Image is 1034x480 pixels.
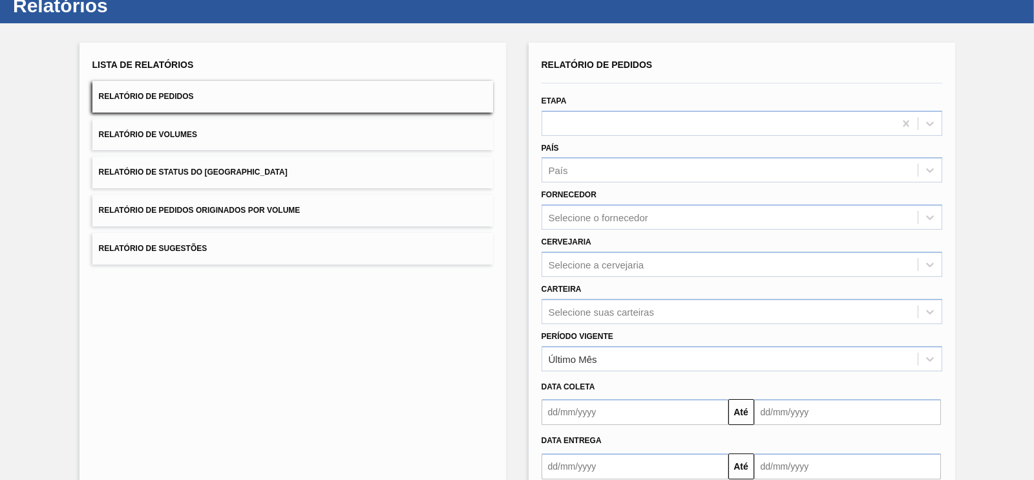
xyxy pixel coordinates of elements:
button: Relatório de Pedidos Originados por Volume [92,195,493,226]
span: Lista de Relatórios [92,60,194,70]
button: Relatório de Sugestões [92,233,493,265]
span: Relatório de Pedidos [99,92,194,101]
div: Selecione a cervejaria [549,259,644,270]
span: Relatório de Pedidos [542,60,653,70]
div: País [549,165,568,176]
div: Último Mês [549,353,597,364]
span: Data entrega [542,436,602,445]
div: Selecione o fornecedor [549,212,648,223]
label: Etapa [542,96,567,105]
label: País [542,144,559,153]
span: Relatório de Status do [GEOGRAPHIC_DATA] [99,168,288,177]
input: dd/mm/yyyy [754,399,941,425]
button: Relatório de Volumes [92,119,493,151]
span: Data coleta [542,382,595,391]
button: Até [728,453,754,479]
button: Relatório de Status do [GEOGRAPHIC_DATA] [92,157,493,188]
label: Período Vigente [542,332,613,341]
div: Selecione suas carteiras [549,306,654,317]
label: Carteira [542,285,582,294]
input: dd/mm/yyyy [754,453,941,479]
button: Relatório de Pedidos [92,81,493,113]
label: Cervejaria [542,237,591,246]
input: dd/mm/yyyy [542,399,728,425]
span: Relatório de Sugestões [99,244,207,253]
button: Até [728,399,754,425]
span: Relatório de Pedidos Originados por Volume [99,206,301,215]
input: dd/mm/yyyy [542,453,728,479]
span: Relatório de Volumes [99,130,197,139]
label: Fornecedor [542,190,596,199]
